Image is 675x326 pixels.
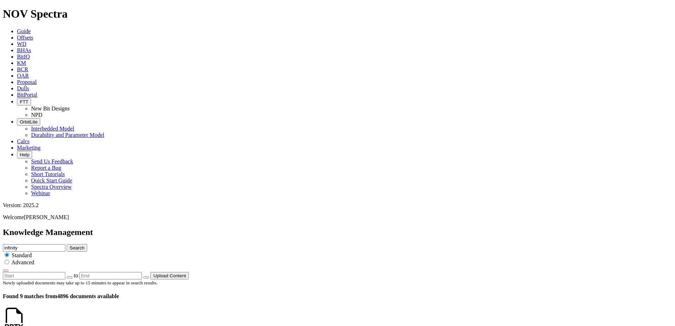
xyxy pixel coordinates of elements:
[17,98,31,105] button: FTT
[31,112,42,118] a: NPD
[17,28,31,34] a: Guide
[3,244,65,252] input: e.g. Smoothsteer Record
[17,118,40,126] button: OrbitLite
[31,126,74,132] a: Interbedded Model
[31,177,72,183] a: Quick Start Guide
[17,41,26,47] a: WD
[17,138,30,144] a: Calcs
[17,145,41,151] a: Marketing
[3,293,57,299] span: Found 9 matches from
[20,152,29,157] span: Help
[31,132,104,138] a: Durability and Parameter Model
[3,228,672,237] h2: Knowledge Management
[67,244,87,252] button: Search
[11,259,34,265] span: Advanced
[17,151,32,158] button: Help
[17,92,37,98] a: BitPortal
[12,252,32,258] span: Standard
[20,99,28,104] span: FTT
[3,293,672,300] h4: 4896 documents available
[17,79,37,85] a: Proposal
[24,214,69,220] span: [PERSON_NAME]
[17,54,30,60] a: BitIQ
[3,202,672,209] div: Version: 2025.2
[3,7,672,20] h1: NOV Spectra
[17,47,31,53] a: BHAs
[17,60,26,66] a: KM
[74,272,78,278] span: to
[31,158,73,164] a: Send Us Feedback
[3,280,157,285] small: Newly uploaded documents may take up to 15 minutes to appear in search results.
[150,272,189,279] button: Upload Content
[3,272,65,279] input: Start
[20,119,37,125] span: OrbitLite
[31,190,50,196] a: Webinar
[17,73,29,79] a: OAR
[17,35,33,41] a: Offsets
[79,272,142,279] input: End
[31,184,72,190] a: Spectra Overview
[31,105,70,111] a: New Bit Designs
[3,214,672,221] p: Welcome
[17,66,28,72] a: BCR
[31,171,65,177] a: Short Tutorials
[31,165,61,171] a: Report a Bug
[17,85,29,91] a: Dulls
